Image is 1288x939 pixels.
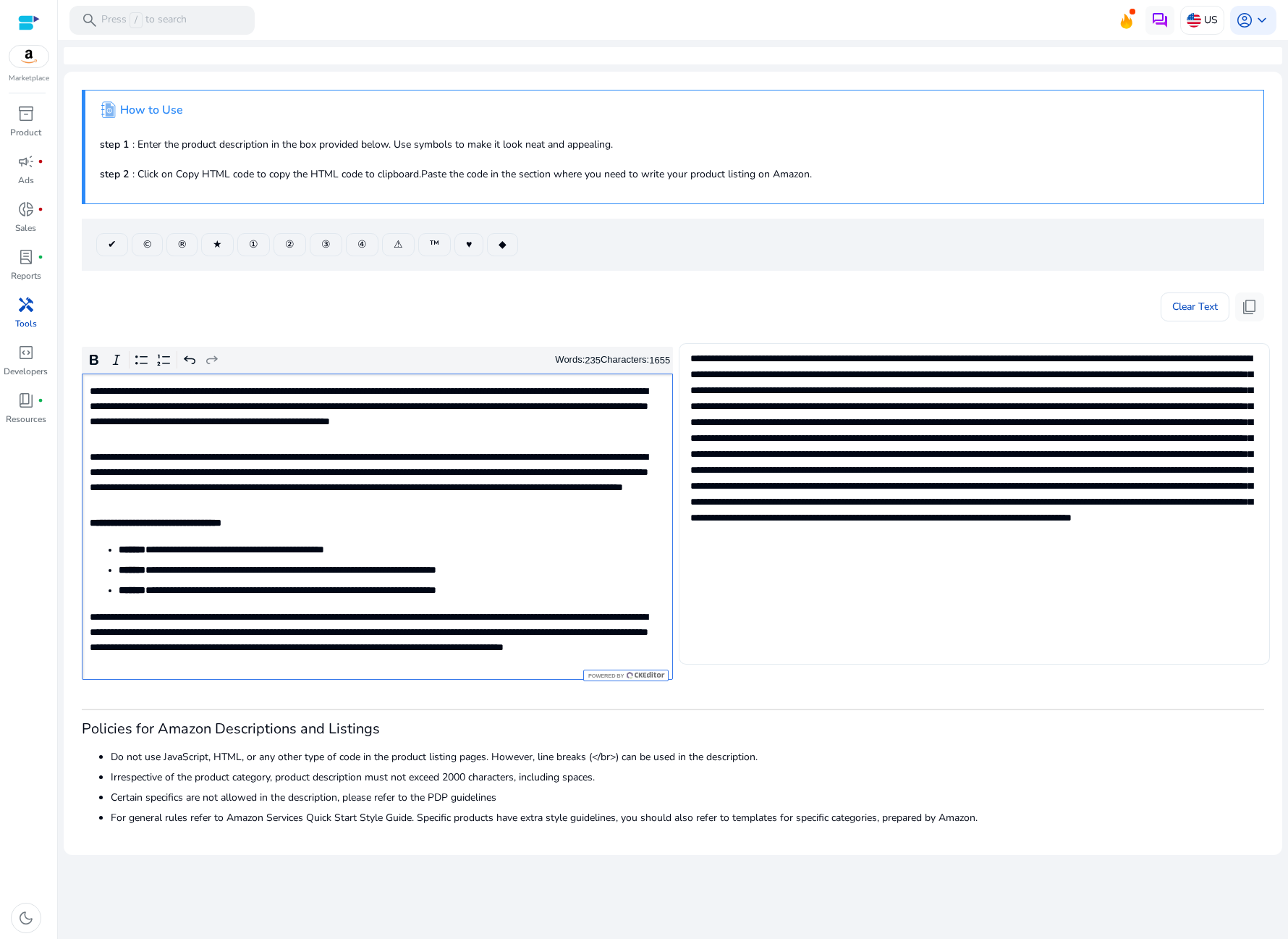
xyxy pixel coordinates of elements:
[249,237,258,252] span: ①
[1241,298,1258,316] span: content_copy
[96,233,128,256] button: ✔
[10,126,41,139] p: Product
[38,206,43,212] span: fiber_manual_record
[321,237,331,252] span: ③
[1161,292,1229,321] button: Clear Text
[1172,292,1218,321] span: Clear Text
[38,159,43,164] span: fiber_manual_record
[6,413,46,426] p: Resources
[15,222,36,235] p: Sales
[130,12,143,28] span: /
[132,233,163,256] button: ©
[11,269,41,282] p: Reports
[1253,12,1271,29] span: keyboard_arrow_down
[111,810,1264,825] li: For general rules refer to Amazon Services Quick Start Style Guide. Specific products have extra ...
[38,254,43,260] span: fiber_manual_record
[9,73,49,84] p: Marketplace
[100,167,1249,182] p: : Click on Copy HTML code to copy the HTML code to clipboard.Paste the code in the section where ...
[17,153,35,170] span: campaign
[81,12,98,29] span: search
[108,237,116,252] span: ✔
[178,237,186,252] span: ®
[111,749,1264,765] li: Do not use JavaScript, HTML, or any other type of code in the product listing pages. However, lin...
[17,344,35,361] span: code_blocks
[310,233,342,256] button: ③
[585,355,601,366] label: 235
[15,317,37,330] p: Tools
[430,237,439,252] span: ™
[82,347,673,374] div: Editor toolbar
[346,233,378,256] button: ④
[9,46,48,67] img: amazon.svg
[201,233,234,256] button: ★
[555,351,670,369] div: Words: Characters:
[213,237,222,252] span: ★
[17,392,35,409] span: book_4
[17,909,35,927] span: dark_mode
[100,137,1249,152] p: : Enter the product description in the box provided below. Use symbols to make it look neat and a...
[82,374,673,680] div: Rich Text Editor. Editing area: main. Press Alt+0 for help.
[18,174,34,187] p: Ads
[454,233,483,256] button: ♥
[357,237,367,252] span: ④
[1204,7,1218,33] p: US
[382,233,415,256] button: ⚠
[17,296,35,313] span: handyman
[17,105,35,122] span: inventory_2
[111,770,1264,785] li: Irrespective of the product category, product description must not exceed 2000 characters, includ...
[4,365,48,378] p: Developers
[38,397,43,403] span: fiber_manual_record
[587,673,624,679] span: Powered by
[101,12,187,28] p: Press to search
[466,237,472,252] span: ♥
[274,233,306,256] button: ②
[1187,13,1201,28] img: us.svg
[166,233,198,256] button: ®
[100,138,129,151] b: step 1
[394,237,403,252] span: ⚠
[649,355,670,366] label: 1655
[1235,292,1264,321] button: content_copy
[120,104,183,117] h4: How to Use
[1236,12,1253,29] span: account_circle
[237,233,270,256] button: ①
[82,720,1264,738] h3: Policies for Amazon Descriptions and Listings
[100,167,129,181] b: step 2
[111,790,1264,805] li: Certain specifics are not allowed in the description, please refer to the PDP guidelines
[418,233,451,256] button: ™
[499,237,507,252] span: ◆
[285,237,295,252] span: ②
[17,201,35,218] span: donut_small
[487,233,518,256] button: ◆
[143,237,151,252] span: ©
[17,248,35,266] span: lab_profile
